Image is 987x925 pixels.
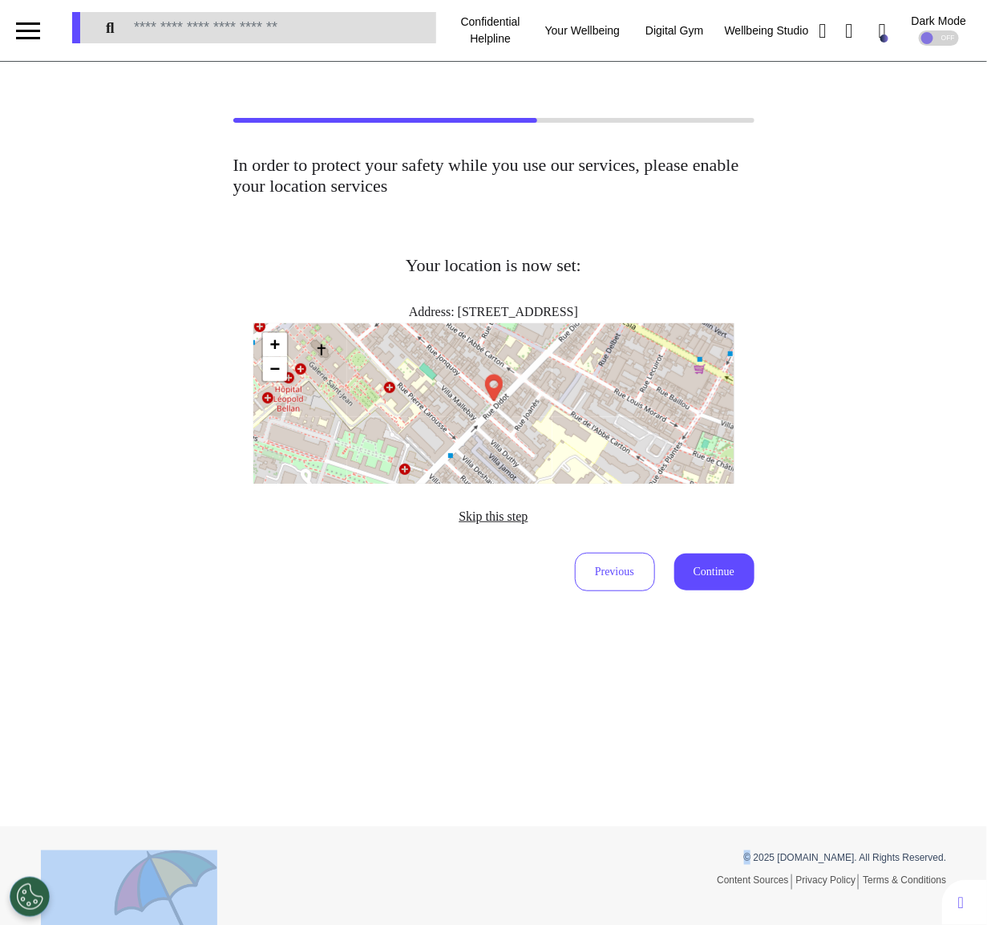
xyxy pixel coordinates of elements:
p: © 2025 [DOMAIN_NAME]. All Rights Reserved. [506,850,947,865]
h3: Your location is now set: [253,223,734,300]
a: Content Sources [717,874,791,890]
a: Zoom out [263,357,287,381]
img: Marker [479,373,509,404]
div: Your Wellbeing [536,8,629,53]
button: Continue [674,554,754,590]
div: OFF [919,30,959,46]
span: − [270,359,281,379]
h5: Address: [STREET_ADDRESS] [253,304,734,319]
span: + [270,335,281,355]
div: Wellbeing Studio [721,8,813,53]
a: Terms & Conditions [863,874,946,886]
div: Confidential Helpline [444,8,536,53]
a: Zoom in [263,333,287,357]
span: Skip this step [459,509,528,523]
button: Skip this step [454,506,532,527]
button: Previous [575,553,655,591]
button: Open Preferences [10,877,50,917]
div: Digital Gym [629,8,721,53]
a: Privacy Policy [796,874,860,890]
div: Dark Mode [912,15,966,26]
h2: In order to protect your safety while you use our services, please enable your location services [233,155,754,197]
